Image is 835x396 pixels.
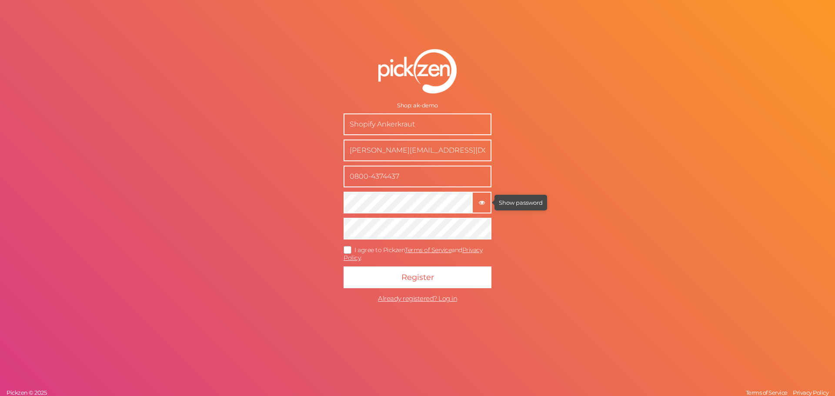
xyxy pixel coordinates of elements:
[793,389,828,396] span: Privacy Policy
[344,166,491,187] input: Phone
[344,140,491,161] input: Business e-mail
[344,246,482,262] span: I agree to Pickzen and .
[791,389,831,396] a: Privacy Policy
[499,199,543,206] tip-tip: Show password
[378,294,457,303] span: Already registered? Log in
[344,113,491,135] input: Name
[405,246,451,254] a: Terms of Service
[344,102,491,109] div: Shop: ak-demo
[744,389,790,396] a: Terms of Service
[401,273,434,282] span: Register
[472,192,491,213] button: Show password
[4,389,49,396] a: Pickzen © 2025
[378,49,457,93] img: pz-logo-white.png
[344,246,482,262] a: Privacy Policy
[344,266,491,288] button: Register
[746,389,788,396] span: Terms of Service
